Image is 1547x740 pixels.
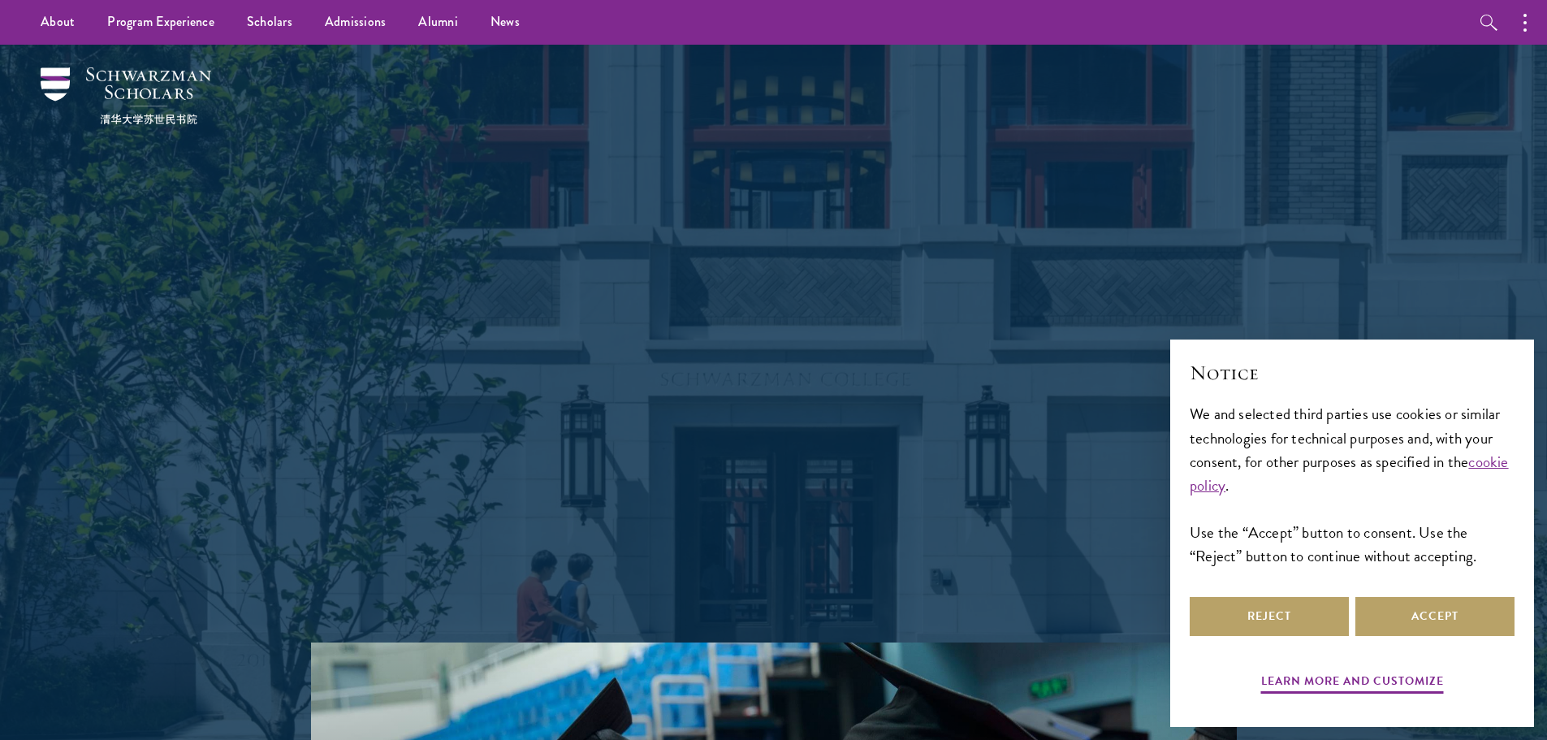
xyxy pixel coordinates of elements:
h2: Notice [1190,359,1515,387]
div: We and selected third parties use cookies or similar technologies for technical purposes and, wit... [1190,402,1515,567]
button: Reject [1190,597,1349,636]
a: cookie policy [1190,450,1509,497]
img: Schwarzman Scholars [41,67,211,124]
button: Learn more and customize [1261,671,1444,696]
button: Accept [1355,597,1515,636]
